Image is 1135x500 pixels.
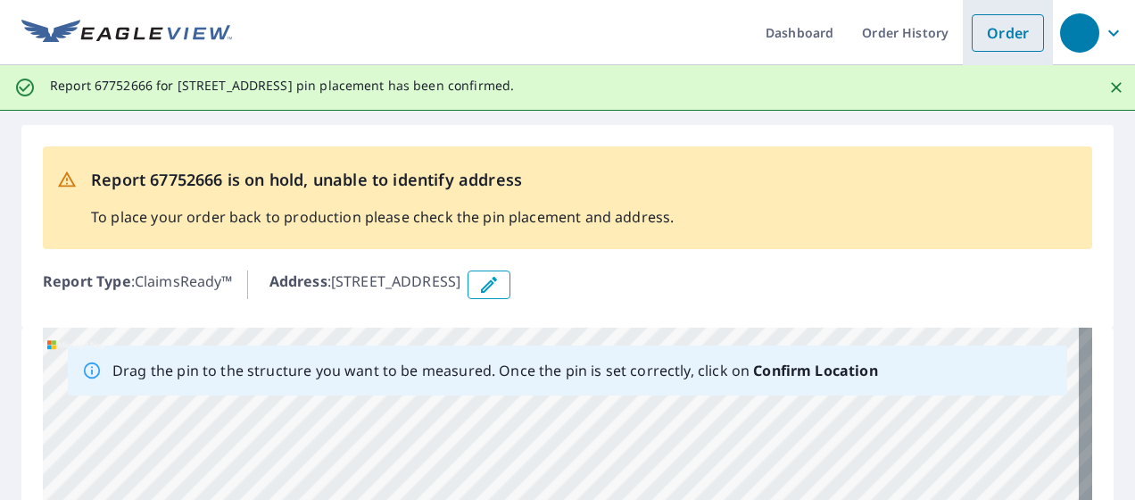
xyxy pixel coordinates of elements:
[1105,76,1128,99] button: Close
[269,271,327,291] b: Address
[112,360,878,381] p: Drag the pin to the structure you want to be measured. Once the pin is set correctly, click on
[43,271,131,291] b: Report Type
[972,14,1044,52] a: Order
[91,168,674,192] p: Report 67752666 is on hold, unable to identify address
[91,206,674,228] p: To place your order back to production please check the pin placement and address.
[43,271,233,299] p: : ClaimsReady™
[21,20,232,46] img: EV Logo
[50,78,514,94] p: Report 67752666 for [STREET_ADDRESS] pin placement has been confirmed.
[753,361,877,380] b: Confirm Location
[269,271,461,299] p: : [STREET_ADDRESS]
